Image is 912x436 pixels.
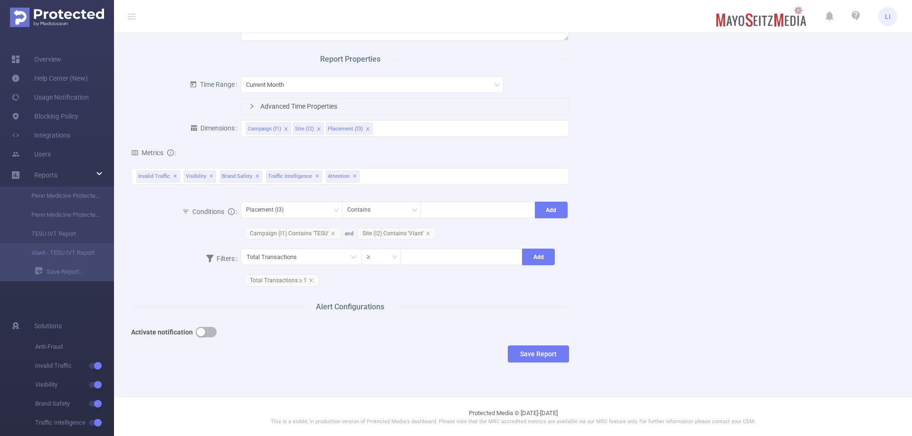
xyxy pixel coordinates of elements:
i: icon: down [412,207,418,214]
span: Dimensions [190,124,235,132]
span: Invalid Traffic [136,170,180,183]
a: Penn Medicine Protected Media [19,186,103,205]
div: Current Month [246,77,291,93]
span: Metrics [131,149,163,157]
span: Visibility [184,170,216,183]
a: Users [11,145,51,164]
div: Campaign (l1) [248,123,281,135]
i: icon: close [331,231,335,236]
div: icon: rightAdvanced Time Properties [241,98,569,114]
a: Penn Medicine Protected Media Report [19,205,103,224]
span: Alert Configurations [304,301,396,313]
span: Time Range [190,81,235,88]
span: Conditions [192,208,235,215]
span: Brand Safety [220,170,262,183]
span: Brand Safety [35,394,114,413]
i: icon: close [365,127,370,132]
button: Add [522,249,555,265]
a: Viant - TESU IVT Report [19,243,103,262]
div: Placement (l3) [246,202,290,218]
i: icon: right [249,103,255,109]
span: ✕ [315,171,319,182]
span: Site (l2) Contains 'Viant' [357,227,436,240]
button: Add [535,202,568,218]
span: and [345,231,440,237]
span: Reports [34,171,57,179]
div: Contains [347,202,377,218]
i: icon: close [309,278,313,283]
div: ≥ [367,249,377,265]
span: ✕ [173,171,177,182]
span: LI [885,7,891,26]
b: Activate notification [131,328,193,336]
a: Usage Notification [11,88,89,107]
p: This is a stable, in production version of Protected Media's dashboard. Please note that the MRC ... [138,418,888,426]
span: Anti-Fraud [35,337,114,356]
li: Site (l2) [293,122,324,135]
a: Blocking Policy [11,107,78,126]
i: icon: close [426,231,430,236]
a: TESU IVT Report [19,224,103,243]
span: Solutions [34,316,62,335]
button: Save Report [508,345,569,362]
span: ✕ [256,171,259,182]
span: Visibility [35,375,114,394]
i: icon: down [333,207,339,214]
a: Reports [34,166,57,185]
a: Overview [11,50,61,69]
img: Protected Media [10,8,104,27]
i: icon: info-circle [228,208,235,215]
i: icon: close [316,127,321,132]
i: icon: close [284,127,288,132]
span: ✕ [353,171,357,182]
span: Traffic Intelligence [266,170,322,183]
a: Save Report... [35,262,114,281]
div: Site (l2) [295,123,314,135]
div: Placement (l3) [328,123,363,135]
i: icon: info-circle [167,149,174,156]
span: Attention [326,170,360,183]
i: icon: down [494,82,500,89]
span: Campaign (l1) Contains 'TESU' [245,227,341,240]
span: Traffic Intelligence [35,413,114,432]
span: Total Transactions ≥ 1 [245,274,320,287]
a: Integrations [11,126,70,145]
a: Help Center (New) [11,69,88,88]
i: icon: down [392,254,398,261]
span: Report Properties [309,54,392,65]
span: Filters [206,255,235,262]
span: ✕ [209,171,213,182]
li: Campaign (l1) [246,122,291,135]
span: Invalid Traffic [35,356,114,375]
li: Placement (l3) [326,122,373,135]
